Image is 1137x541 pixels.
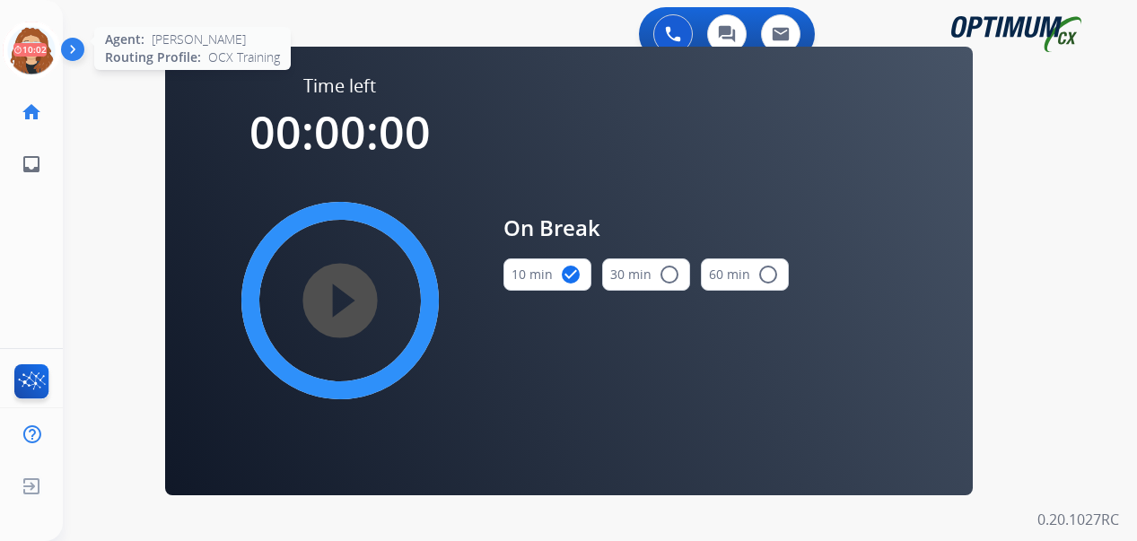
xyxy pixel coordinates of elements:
p: 0.20.1027RC [1037,509,1119,530]
span: Time left [303,74,376,99]
mat-icon: home [21,101,42,123]
button: 10 min [503,258,591,291]
button: 30 min [602,258,690,291]
mat-icon: radio_button_unchecked [757,264,779,285]
span: Routing Profile: [105,48,201,66]
span: 00:00:00 [249,101,431,162]
span: On Break [503,212,789,244]
button: 60 min [701,258,789,291]
span: Agent: [105,31,144,48]
mat-icon: play_circle_filled [329,290,351,311]
span: [PERSON_NAME] [152,31,246,48]
mat-icon: check_circle [560,264,582,285]
mat-icon: radio_button_unchecked [659,264,680,285]
span: OCX Training [208,48,280,66]
mat-icon: inbox [21,153,42,175]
